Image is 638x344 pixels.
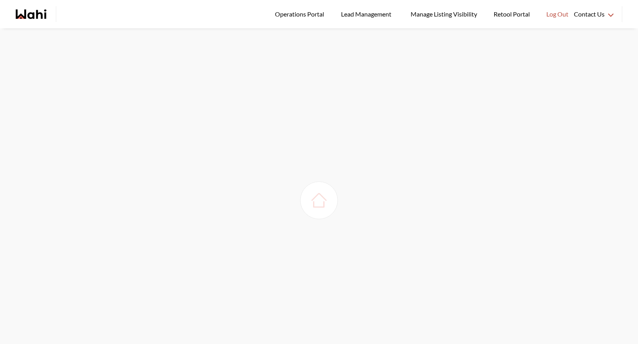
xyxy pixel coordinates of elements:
[408,9,479,19] span: Manage Listing Visibility
[308,189,330,211] img: loading house image
[341,9,394,19] span: Lead Management
[494,9,532,19] span: Retool Portal
[546,9,568,19] span: Log Out
[275,9,327,19] span: Operations Portal
[16,9,46,19] a: Wahi homepage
